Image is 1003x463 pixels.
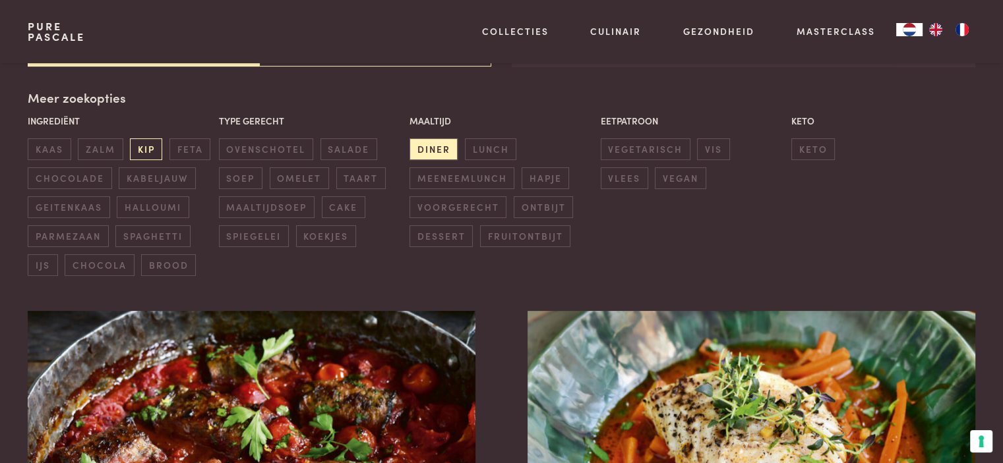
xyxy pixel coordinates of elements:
a: FR [949,23,975,36]
span: diner [410,138,458,160]
span: spaghetti [115,225,190,247]
span: vis [697,138,729,160]
p: Maaltijd [410,114,593,128]
span: ovenschotel [219,138,313,160]
span: vegan [655,167,706,189]
span: halloumi [117,196,189,218]
span: soep [219,167,262,189]
span: lunch [465,138,516,160]
span: chocolade [28,167,111,189]
span: zalm [78,138,123,160]
span: kip [130,138,162,160]
span: keto [791,138,835,160]
span: feta [169,138,210,160]
a: Collecties [482,24,549,38]
span: kabeljauw [119,167,195,189]
span: vegetarisch [601,138,690,160]
a: PurePascale [28,21,85,42]
span: brood [141,254,196,276]
span: koekjes [296,225,356,247]
span: taart [336,167,386,189]
span: ontbijt [514,196,573,218]
span: parmezaan [28,225,108,247]
p: Ingrediënt [28,114,212,128]
p: Eetpatroon [601,114,785,128]
span: fruitontbijt [480,225,570,247]
a: Gezondheid [683,24,754,38]
span: cake [322,196,365,218]
div: Language [896,23,923,36]
button: Uw voorkeuren voor toestemming voor trackingtechnologieën [970,430,992,452]
span: geitenkaas [28,196,109,218]
aside: Language selected: Nederlands [896,23,975,36]
span: hapje [522,167,569,189]
span: maaltijdsoep [219,196,315,218]
span: spiegelei [219,225,289,247]
p: Type gerecht [219,114,403,128]
span: omelet [270,167,329,189]
span: kaas [28,138,71,160]
span: voorgerecht [410,196,506,218]
span: dessert [410,225,473,247]
span: meeneemlunch [410,167,514,189]
ul: Language list [923,23,975,36]
a: NL [896,23,923,36]
a: Masterclass [797,24,875,38]
p: Keto [791,114,975,128]
a: Culinair [590,24,641,38]
span: chocola [65,254,134,276]
span: ijs [28,254,57,276]
span: vlees [601,167,648,189]
a: EN [923,23,949,36]
span: salade [320,138,377,160]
